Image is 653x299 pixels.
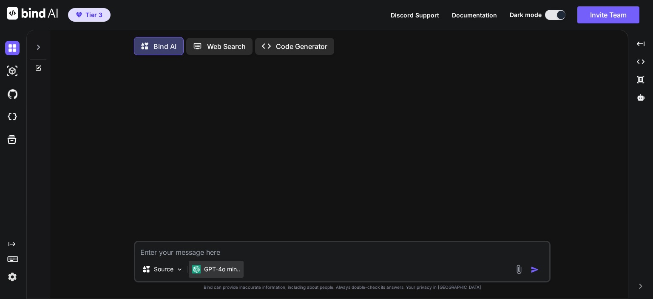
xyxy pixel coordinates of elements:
span: Discord Support [391,11,439,19]
p: GPT-4o min.. [204,265,240,273]
img: darkAi-studio [5,64,20,78]
img: settings [5,270,20,284]
img: Bind AI [7,7,58,20]
img: githubDark [5,87,20,101]
img: attachment [514,265,524,274]
button: Documentation [452,11,497,20]
img: darkChat [5,41,20,55]
span: Documentation [452,11,497,19]
img: GPT-4o mini [192,265,201,273]
p: Bind AI [153,41,176,51]
span: Dark mode [510,11,542,19]
span: Tier 3 [85,11,102,19]
p: Code Generator [276,41,327,51]
p: Web Search [207,41,246,51]
img: cloudideIcon [5,110,20,124]
img: Pick Models [176,266,183,273]
button: premiumTier 3 [68,8,111,22]
p: Source [154,265,173,273]
button: Invite Team [577,6,639,23]
button: Discord Support [391,11,439,20]
p: Bind can provide inaccurate information, including about people. Always double-check its answers.... [134,284,551,290]
img: icon [531,265,539,274]
img: premium [76,12,82,17]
